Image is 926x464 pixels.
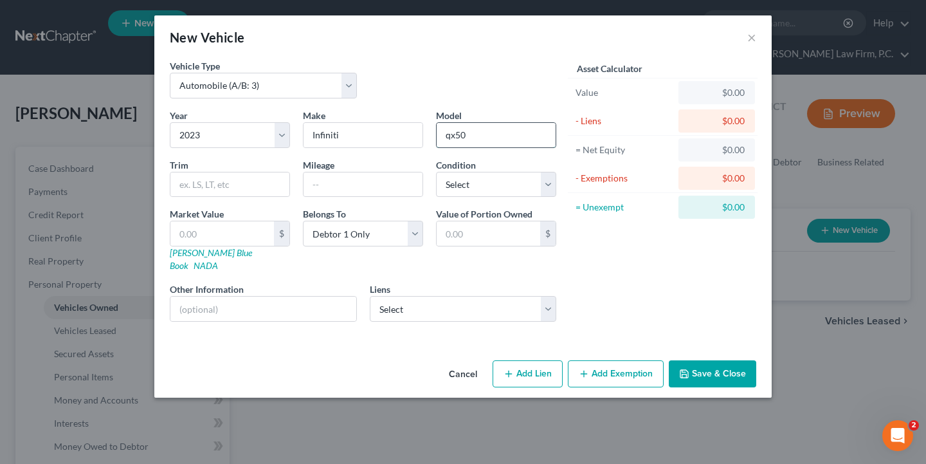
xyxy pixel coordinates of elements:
[669,360,756,387] button: Save & Close
[436,207,532,221] label: Value of Portion Owned
[303,110,325,121] span: Make
[689,201,745,214] div: $0.00
[576,86,673,99] div: Value
[689,172,745,185] div: $0.00
[689,86,745,99] div: $0.00
[274,221,289,246] div: $
[576,201,673,214] div: = Unexempt
[170,283,244,296] label: Other Information
[437,123,556,147] input: ex. Altima
[568,360,664,387] button: Add Exemption
[436,158,476,172] label: Condition
[882,420,913,451] iframe: Intercom live chat
[303,158,334,172] label: Mileage
[576,172,673,185] div: - Exemptions
[304,123,422,147] input: ex. Nissan
[170,59,220,73] label: Vehicle Type
[747,30,756,45] button: ×
[370,283,390,296] label: Liens
[540,221,556,246] div: $
[689,144,745,156] div: $0.00
[909,420,919,431] span: 2
[437,221,540,246] input: 0.00
[194,260,218,271] a: NADA
[493,360,563,387] button: Add Lien
[304,172,422,197] input: --
[170,297,356,321] input: (optional)
[170,109,188,122] label: Year
[576,144,673,156] div: = Net Equity
[170,158,188,172] label: Trim
[439,362,487,387] button: Cancel
[577,62,642,75] label: Asset Calculator
[689,115,745,127] div: $0.00
[576,115,673,127] div: - Liens
[170,172,289,197] input: ex. LS, LT, etc
[303,209,346,219] span: Belongs To
[436,109,462,122] label: Model
[170,28,244,46] div: New Vehicle
[170,221,274,246] input: 0.00
[170,207,224,221] label: Market Value
[170,247,252,271] a: [PERSON_NAME] Blue Book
